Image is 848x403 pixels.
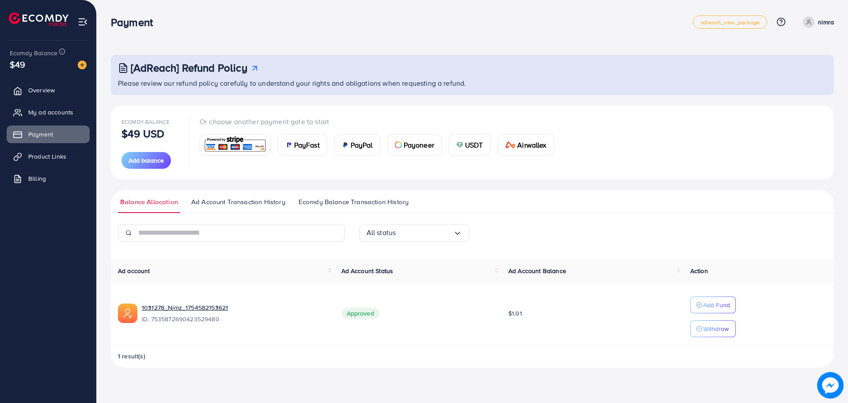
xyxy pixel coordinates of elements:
span: Ad Account Status [341,266,394,275]
img: logo [9,12,68,26]
a: Overview [7,81,90,99]
a: Payment [7,125,90,143]
span: Action [690,266,708,275]
span: PayPal [351,140,373,150]
span: $49 [10,58,25,71]
span: Add balance [129,156,164,165]
img: card [285,141,292,148]
span: Ecomdy Balance Transaction History [299,197,409,207]
div: <span class='underline'>1031278_Nimz_1754582153621</span></br>7535872690423529480 [142,303,327,323]
span: adreach_new_package [700,19,760,25]
a: Billing [7,170,90,187]
a: cardPayoneer [387,134,442,156]
h3: [AdReach] Refund Policy [131,61,247,74]
span: ID: 7535872690423529480 [142,315,327,323]
a: cardPayPal [334,134,380,156]
input: Search for option [396,226,453,240]
span: USDT [465,140,483,150]
span: $1.01 [508,309,522,318]
img: image [78,61,87,69]
span: 1 result(s) [118,352,145,361]
p: $49 USD [121,128,164,139]
img: ic-ads-acc.e4c84228.svg [118,304,137,323]
button: Add Fund [690,297,736,313]
a: cardPayFast [278,134,327,156]
p: Or choose another payment gate to start [200,116,561,127]
span: PayFast [294,140,320,150]
h3: Payment [111,16,160,29]
a: cardAirwallex [498,134,554,156]
img: card [395,141,402,148]
p: nimra [818,17,834,27]
span: Balance Allocation [120,197,178,207]
span: Payoneer [404,140,434,150]
span: Billing [28,174,46,183]
a: adreach_new_package [693,15,767,29]
span: Airwallex [517,140,546,150]
span: Overview [28,86,55,95]
button: Withdraw [690,320,736,337]
img: card [505,141,516,148]
img: card [203,135,268,154]
img: image [817,372,844,399]
img: card [342,141,349,148]
span: Payment [28,130,53,139]
a: Product Links [7,148,90,165]
button: Add balance [121,152,171,169]
span: Ad Account Balance [508,266,566,275]
a: cardUSDT [449,134,491,156]
img: card [456,141,463,148]
p: Please review our refund policy carefully to understand your rights and obligations when requesti... [118,78,829,88]
span: Approved [341,308,379,319]
a: nimra [799,16,834,28]
span: Ad account [118,266,150,275]
span: My ad accounts [28,108,73,117]
a: 1031278_Nimz_1754582153621 [142,303,327,312]
span: Ad Account Transaction History [191,197,285,207]
span: Product Links [28,152,66,161]
a: card [200,134,271,156]
span: Ecomdy Balance [121,118,170,125]
span: All status [367,226,396,240]
p: Add Fund [703,300,730,310]
div: Search for option [359,224,469,242]
p: Withdraw [703,323,729,334]
span: Ecomdy Balance [10,49,57,57]
a: My ad accounts [7,103,90,121]
img: menu [78,17,88,27]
